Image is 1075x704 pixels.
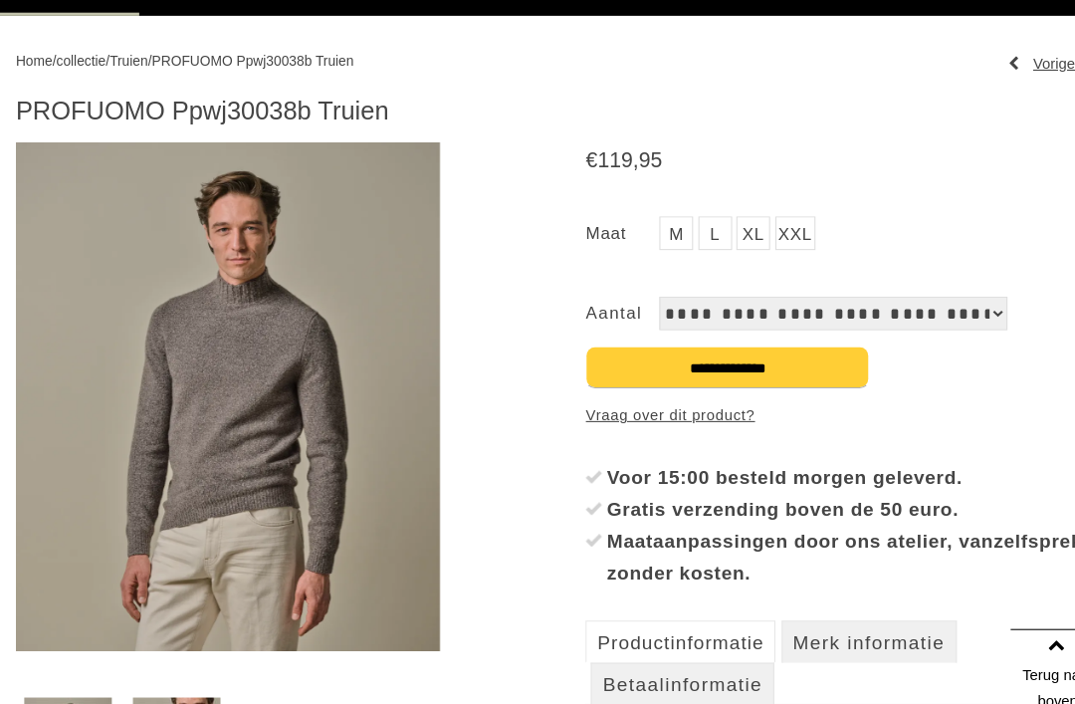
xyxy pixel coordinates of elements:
li: Maataanpassingen door ons atelier, vanzelfsprekend zonder kosten. [552,496,1060,556]
a: collectie [53,50,100,65]
a: M [622,204,654,236]
span: / [50,50,54,65]
a: PROFUOMO Ppwj30038b Truien [143,50,333,65]
div: Voor 15:00 besteld morgen geleverd. [572,436,1060,466]
a: Vorige pagina [951,45,1060,75]
a: Betaalinformatie [557,625,730,665]
a: XL [695,204,727,236]
ul: Maat [552,204,1060,240]
label: Aantal [552,280,622,312]
a: XXL [732,204,769,236]
span: / [100,50,104,65]
img: PROFUOMO Ppwj30038b Truien [15,134,415,614]
a: Home [15,50,50,65]
span: 119 [563,140,596,162]
span: , [597,140,603,162]
a: Vraag over dit product? [552,376,712,406]
a: Productinformatie [552,586,732,625]
a: L [659,204,691,236]
div: Gratis verzending boven de 50 euro. [572,466,1060,496]
a: Truien [104,50,139,65]
span: / [139,50,143,65]
span: € [552,140,563,162]
a: Merk informatie [738,586,903,625]
a: Terug naar boven [954,593,1043,683]
span: 95 [602,140,624,162]
h1: PROFUOMO Ppwj30038b Truien [15,90,1060,119]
